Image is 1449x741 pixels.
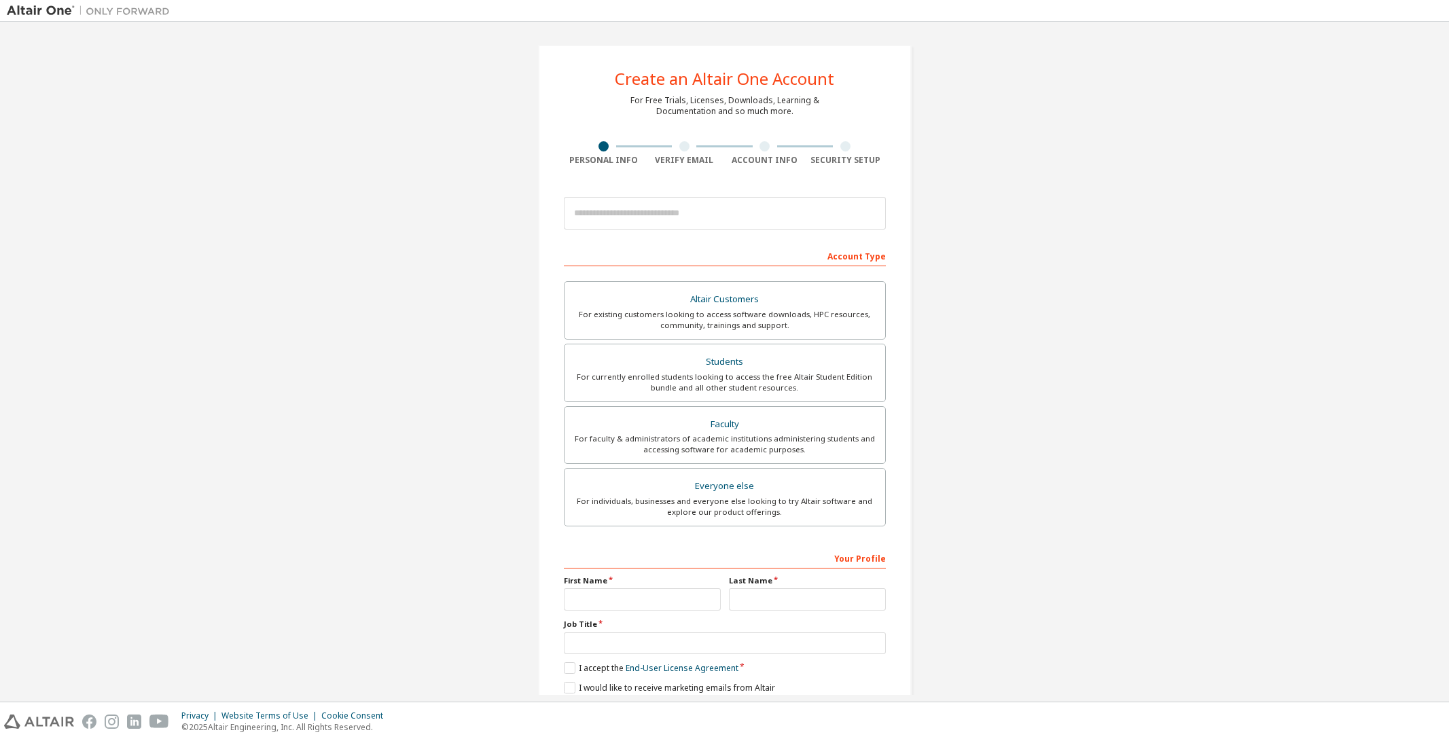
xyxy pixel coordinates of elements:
[221,710,321,721] div: Website Terms of Use
[615,71,834,87] div: Create an Altair One Account
[573,290,877,309] div: Altair Customers
[573,353,877,372] div: Students
[564,682,775,693] label: I would like to receive marketing emails from Altair
[626,662,738,674] a: End-User License Agreement
[805,155,886,166] div: Security Setup
[82,715,96,729] img: facebook.svg
[564,155,645,166] div: Personal Info
[564,662,738,674] label: I accept the
[573,433,877,455] div: For faculty & administrators of academic institutions administering students and accessing softwa...
[573,372,877,393] div: For currently enrolled students looking to access the free Altair Student Edition bundle and all ...
[149,715,169,729] img: youtube.svg
[630,95,819,117] div: For Free Trials, Licenses, Downloads, Learning & Documentation and so much more.
[564,575,721,586] label: First Name
[321,710,391,721] div: Cookie Consent
[181,721,391,733] p: © 2025 Altair Engineering, Inc. All Rights Reserved.
[105,715,119,729] img: instagram.svg
[564,547,886,568] div: Your Profile
[564,245,886,266] div: Account Type
[564,619,886,630] label: Job Title
[4,715,74,729] img: altair_logo.svg
[127,715,141,729] img: linkedin.svg
[573,496,877,518] div: For individuals, businesses and everyone else looking to try Altair software and explore our prod...
[7,4,177,18] img: Altair One
[181,710,221,721] div: Privacy
[573,309,877,331] div: For existing customers looking to access software downloads, HPC resources, community, trainings ...
[729,575,886,586] label: Last Name
[573,477,877,496] div: Everyone else
[573,415,877,434] div: Faculty
[644,155,725,166] div: Verify Email
[725,155,806,166] div: Account Info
